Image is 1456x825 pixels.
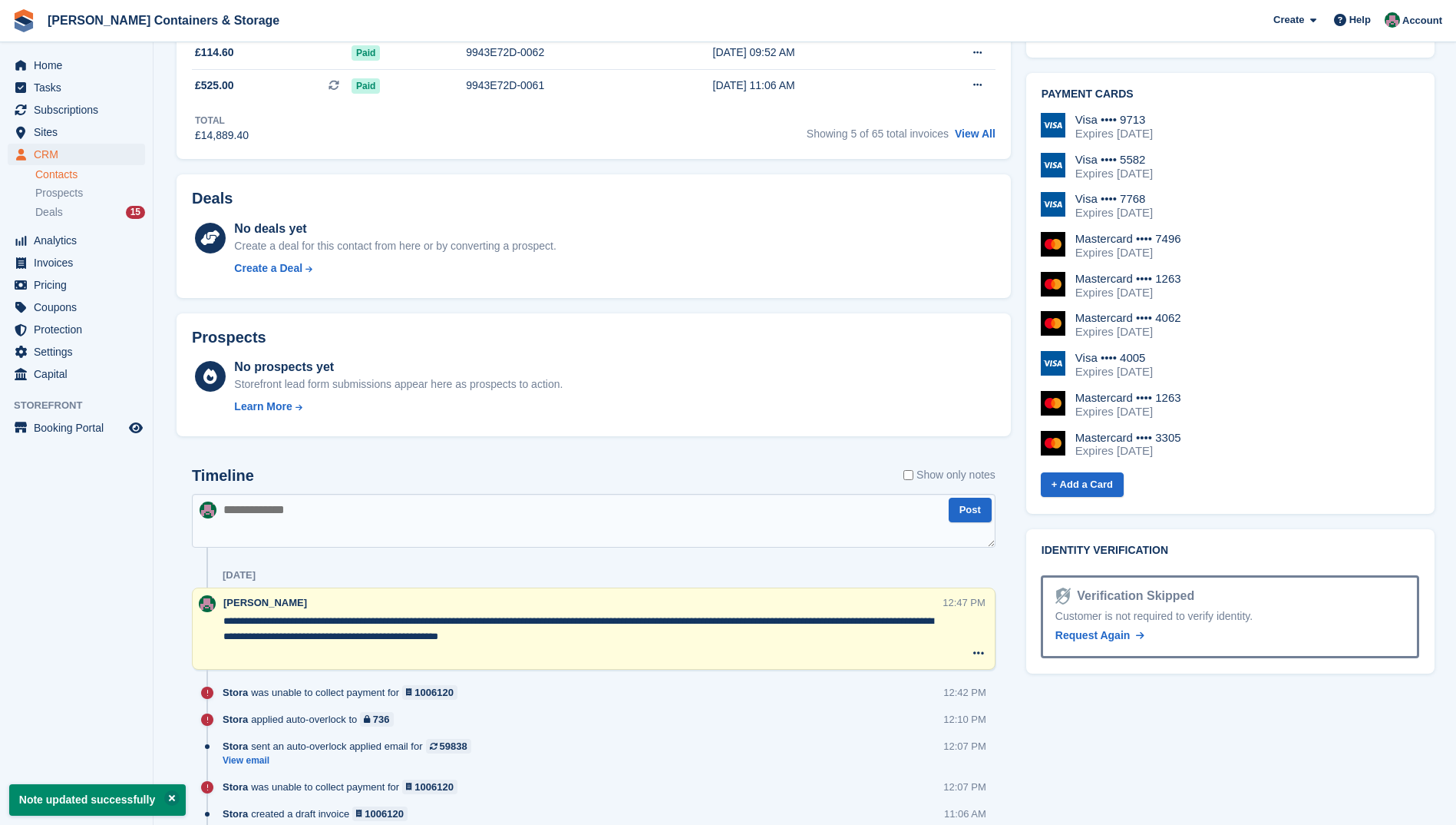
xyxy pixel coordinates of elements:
[34,252,126,273] span: Invoices
[1041,153,1065,177] img: Visa Logo
[234,399,563,415] a: Learn More
[34,297,126,318] span: Coupons
[1075,286,1181,300] div: Expires [DATE]
[41,8,286,33] a: [PERSON_NAME] Containers & Storage
[126,206,145,219] div: 15
[1041,431,1065,456] img: Mastercard Logo
[234,260,302,277] div: Create a Deal
[195,45,234,61] span: £114.60
[426,739,471,754] a: 59838
[1075,444,1181,458] div: Expires [DATE]
[440,739,467,754] div: 59838
[234,358,563,376] div: No prospects yet
[1041,472,1124,498] a: + Add a Card
[352,807,408,821] a: 1006120
[1075,246,1181,260] div: Expires [DATE]
[414,685,454,700] div: 1006120
[943,712,986,727] div: 12:10 PM
[223,780,248,794] span: Stora
[1041,113,1065,137] img: Visa Logo
[223,712,401,727] div: applied auto-overlock to
[1055,588,1071,605] img: Identity Verification Ready
[34,341,126,363] span: Settings
[949,498,992,523] button: Post
[1071,587,1194,605] div: Verification Skipped
[1075,351,1153,365] div: Visa •••• 4005
[1075,113,1153,127] div: Visa •••• 9713
[1385,12,1400,28] img: Julia Marcham
[1042,88,1419,101] h2: Payment cards
[1075,206,1153,220] div: Expires [DATE]
[352,78,380,94] span: Paid
[414,780,454,794] div: 1006120
[1075,391,1181,405] div: Mastercard •••• 1263
[8,230,145,251] a: menu
[1041,232,1065,257] img: Mastercard Logo
[195,128,249,144] div: £14,889.40
[1349,12,1371,28] span: Help
[955,128,995,140] a: View All
[195,114,249,128] div: Total
[223,780,465,794] div: was unable to collect payment for
[1075,232,1181,246] div: Mastercard •••• 7496
[223,754,479,767] a: View email
[223,739,479,754] div: sent an auto-overlock applied email for
[35,167,145,182] a: Contacts
[373,712,390,727] div: 736
[713,45,916,61] div: [DATE] 09:52 AM
[34,77,126,98] span: Tasks
[234,260,556,277] a: Create a Deal
[34,274,126,296] span: Pricing
[466,78,665,94] div: 9943E72D-0061
[903,467,995,483] label: Show only notes
[1075,325,1181,339] div: Expires [DATE]
[402,685,457,700] a: 1006120
[1041,311,1065,336] img: Mastercard Logo
[1041,192,1065,217] img: Visa Logo
[8,417,145,439] a: menu
[12,9,35,32] img: stora-icon-8386f47178a22dfd0bd8f6a31ec36ba5ce8667c1dd55bd0f319d3a0aa187defe.svg
[943,780,986,794] div: 12:07 PM
[466,45,665,61] div: 9943E72D-0062
[223,739,248,754] span: Stora
[1055,629,1131,641] span: Request Again
[352,45,380,61] span: Paid
[1075,127,1153,141] div: Expires [DATE]
[223,807,248,821] span: Stora
[943,685,986,700] div: 12:42 PM
[8,341,145,363] a: menu
[1075,153,1153,167] div: Visa •••• 5582
[195,78,234,94] span: £525.00
[8,363,145,385] a: menu
[944,807,986,821] div: 11:06 AM
[223,569,256,581] div: [DATE]
[8,144,145,165] a: menu
[35,186,83,200] span: Prospects
[1075,272,1181,286] div: Mastercard •••• 1263
[234,376,563,393] div: Storefront lead form submissions appear here as prospects to action.
[199,595,216,612] img: Julia Marcham
[192,329,266,346] h2: Prospects
[1075,431,1181,445] div: Mastercard •••• 3305
[1402,13,1442,28] span: Account
[34,319,126,340] span: Protection
[8,319,145,340] a: menu
[34,230,126,251] span: Analytics
[807,128,949,140] span: Showing 5 of 65 total invoices
[8,77,145,98] a: menu
[34,417,126,439] span: Booking Portal
[234,220,556,238] div: No deals yet
[8,99,145,121] a: menu
[8,297,145,318] a: menu
[1075,365,1153,379] div: Expires [DATE]
[1075,192,1153,206] div: Visa •••• 7768
[365,807,404,821] div: 1006120
[713,78,916,94] div: [DATE] 11:06 AM
[234,399,292,415] div: Learn More
[943,595,986,610] div: 12:47 PM
[1055,628,1144,644] a: Request Again
[35,185,145,201] a: Prospects
[192,467,254,485] h2: Timeline
[1075,405,1181,419] div: Expires [DATE]
[9,784,186,816] p: Note updated successfully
